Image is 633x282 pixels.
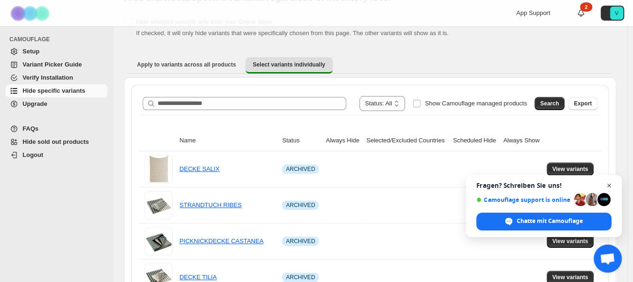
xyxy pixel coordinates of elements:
span: View variants [552,165,588,173]
span: ARCHIVED [286,274,315,281]
a: Setup [6,45,107,58]
a: Upgrade [6,97,107,111]
span: Variant Picker Guide [23,61,82,68]
img: Camouflage [8,0,54,26]
button: Export [568,97,597,110]
button: View variants [547,163,594,176]
span: If checked, it will only hide variants that were specifically chosen from this page. The other va... [136,30,449,37]
span: Logout [23,151,43,158]
span: Select variants individually [253,61,325,68]
a: Hide sold out products [6,135,107,148]
span: Chatte mit Camouflage [476,213,611,230]
a: 2 [576,8,586,18]
span: View variants [552,237,588,245]
span: FAQs [23,125,38,132]
a: Logout [6,148,107,162]
a: Verify Installation [6,71,107,84]
span: Export [574,100,592,107]
th: Selected/Excluded Countries [364,130,450,151]
span: Apply to variants across all products [137,61,236,68]
span: Hide specific variants [23,87,85,94]
span: Show Camouflage managed products [425,100,527,107]
button: Search [534,97,564,110]
button: Select variants individually [245,57,333,74]
img: PICKNICKDECKE CASTANEA [145,227,173,255]
img: DECKE SALIX [145,155,173,183]
a: DECKE TILIA [180,274,217,281]
a: FAQs [6,122,107,135]
th: Always Hide [323,130,363,151]
span: ARCHIVED [286,201,315,209]
a: Hide specific variants [6,84,107,97]
span: Fragen? Schreiben Sie uns! [476,182,611,189]
span: CAMOUFLAGE [9,36,108,43]
span: Setup [23,48,39,55]
th: Scheduled Hide [450,130,500,151]
a: PICKNICKDECKE CASTANEA [180,237,264,245]
th: Always Show [500,130,543,151]
a: DECKE SALIX [180,165,220,172]
button: View variants [547,235,594,248]
span: Avatar with initials V [610,7,623,20]
span: Search [540,100,559,107]
a: Variant Picker Guide [6,58,107,71]
span: Camouflage support is online [476,196,571,203]
th: Name [177,130,280,151]
a: Chat öffnen [594,245,622,273]
span: ARCHIVED [286,237,315,245]
button: Apply to variants across all products [130,57,244,72]
span: Upgrade [23,100,47,107]
th: Status [279,130,323,151]
span: Hide sold out products [23,138,89,145]
span: App Support [516,9,550,16]
text: V [615,10,618,16]
div: 2 [580,2,592,12]
a: STRANDTUCH RIBES [180,201,242,208]
img: STRANDTUCH RIBES [145,191,173,219]
span: Chatte mit Camouflage [517,217,583,225]
button: Avatar with initials V [601,6,624,21]
span: View variants [552,274,588,281]
span: ARCHIVED [286,165,315,173]
span: Verify Installation [23,74,73,81]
